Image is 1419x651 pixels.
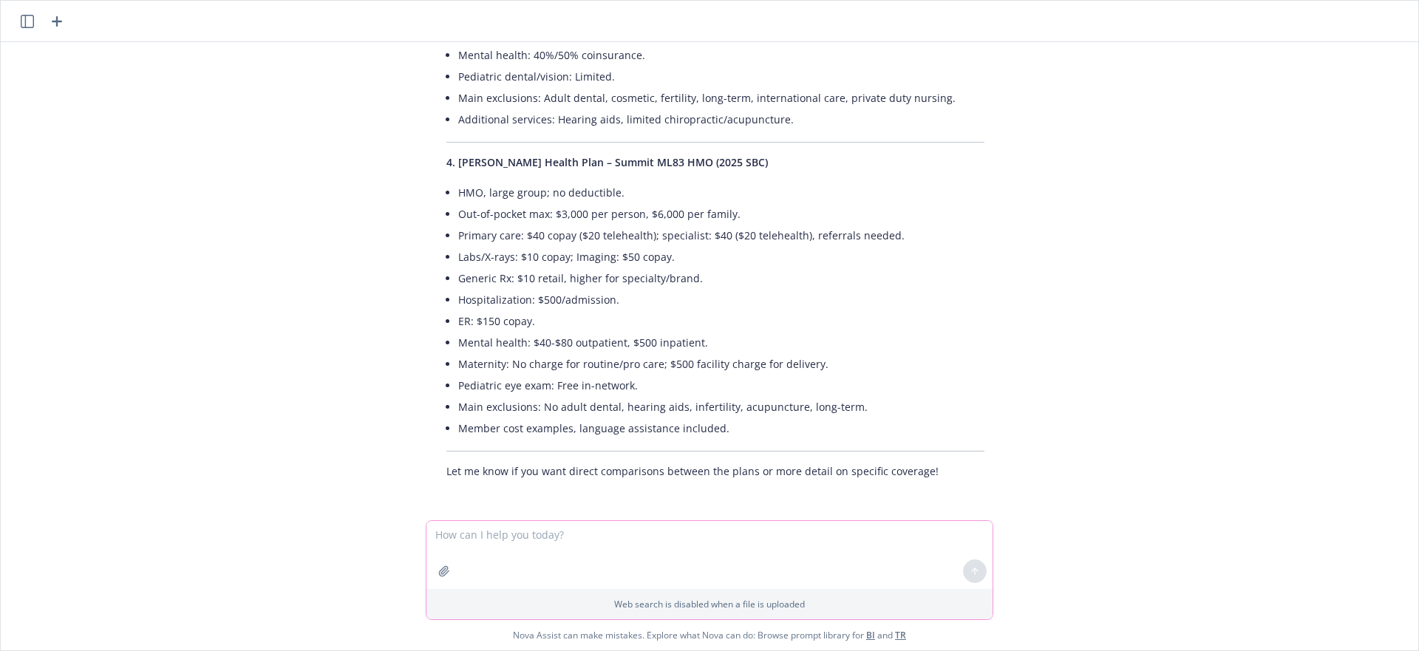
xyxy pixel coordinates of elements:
[458,353,984,375] li: Maternity: No charge for routine/pro care; $500 facility charge for delivery.
[446,463,984,479] p: Let me know if you want direct comparisons between the plans or more detail on specific coverage!
[895,629,906,641] a: TR
[458,267,984,289] li: Generic Rx: $10 retail, higher for specialty/brand.
[458,109,984,130] li: Additional services: Hearing aids, limited chiropractic/acupuncture.
[458,417,984,439] li: Member cost examples, language assistance included.
[866,629,875,641] a: BI
[458,87,984,109] li: Main exclusions: Adult dental, cosmetic, fertility, long-term, international care, private duty n...
[435,598,984,610] p: Web search is disabled when a file is uploaded
[458,289,984,310] li: Hospitalization: $500/admission.
[458,225,984,246] li: Primary care: $40 copay ($20 telehealth); specialist: $40 ($20 telehealth), referrals needed.
[458,310,984,332] li: ER: $150 copay.
[513,620,906,650] span: Nova Assist can make mistakes. Explore what Nova can do: Browse prompt library for and
[458,375,984,396] li: Pediatric eye exam: Free in-network.
[458,332,984,353] li: Mental health: $40-$80 outpatient, $500 inpatient.
[458,203,984,225] li: Out-of-pocket max: $3,000 per person, $6,000 per family.
[458,182,984,203] li: HMO, large group; no deductible.
[458,246,984,267] li: Labs/X-rays: $10 copay; Imaging: $50 copay.
[458,44,984,66] li: Mental health: 40%/50% coinsurance.
[446,155,768,169] span: 4. [PERSON_NAME] Health Plan – Summit ML83 HMO (2025 SBC)
[458,66,984,87] li: Pediatric dental/vision: Limited.
[458,396,984,417] li: Main exclusions: No adult dental, hearing aids, infertility, acupuncture, long-term.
